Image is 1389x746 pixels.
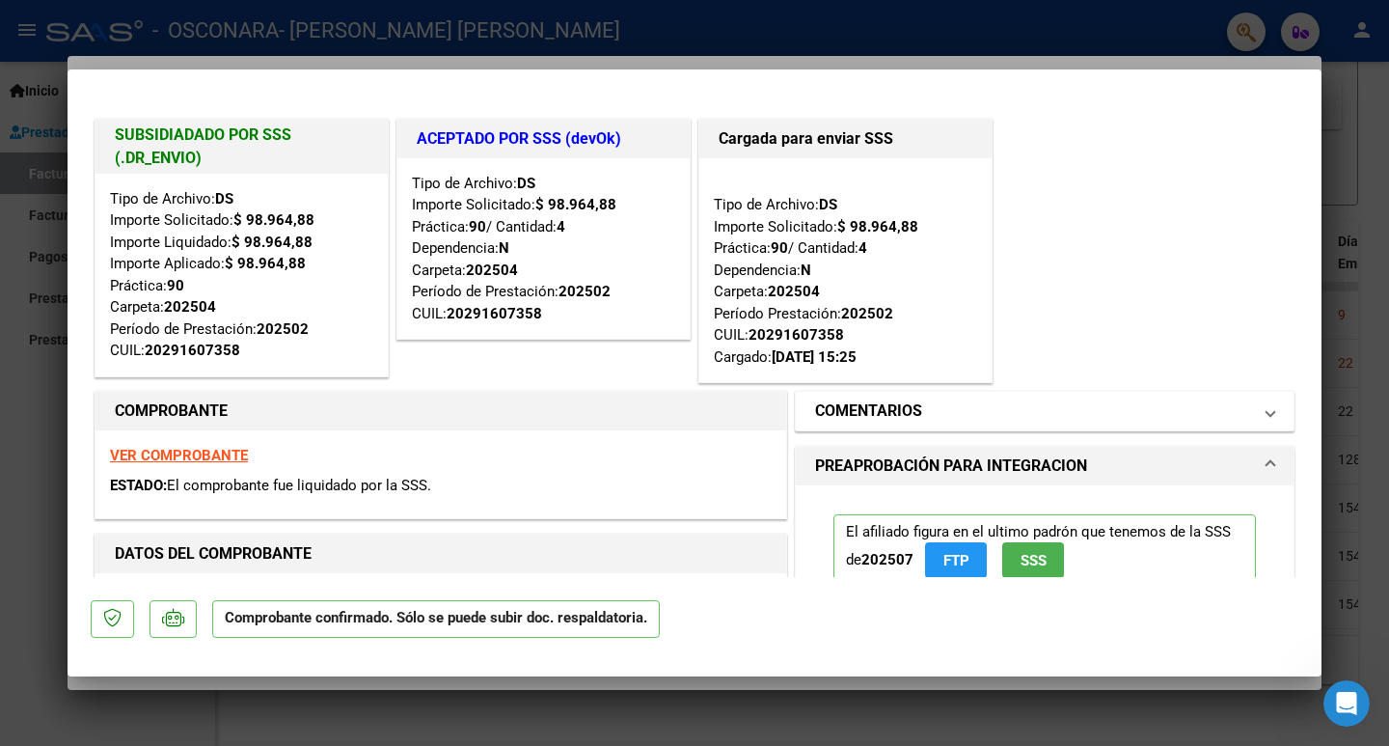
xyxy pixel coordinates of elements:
[558,283,611,300] strong: 202502
[115,401,228,420] strong: COMPROBANTE
[801,262,811,279] strong: N
[212,600,660,638] p: Comprobante confirmado. Sólo se puede subir doc. respaldatoria.
[517,175,535,192] strong: DS
[447,303,542,325] div: 20291607358
[815,400,922,423] h1: COMENTARIOS
[833,514,1256,587] p: El afiliado figura en el ultimo padrón que tenemos de la SSS de
[233,211,314,229] strong: $ 98.964,88
[535,196,616,213] strong: $ 98.964,88
[110,477,167,494] span: ESTADO:
[115,544,312,563] strong: DATOS DEL COMPROBANTE
[1002,542,1064,578] button: SSS
[115,124,368,170] h1: SUBSIDIADADO POR SSS (.DR_ENVIO)
[231,234,313,251] strong: $ 98.964,88
[225,255,306,272] strong: $ 98.964,88
[469,218,486,235] strong: 90
[257,320,309,338] strong: 202502
[167,477,431,494] span: El comprobante fue liquidado por la SSS.
[412,173,675,325] div: Tipo de Archivo: Importe Solicitado: Práctica: / Cantidad: Dependencia: Carpeta: Período de Prest...
[215,190,233,207] strong: DS
[841,305,893,322] strong: 202502
[749,324,844,346] div: 20291607358
[714,173,977,369] div: Tipo de Archivo: Importe Solicitado: Práctica: / Cantidad: Dependencia: Carpeta: Período Prestaci...
[719,127,972,151] h1: Cargada para enviar SSS
[1021,552,1047,569] span: SSS
[837,218,918,235] strong: $ 98.964,88
[167,277,184,294] strong: 90
[768,283,820,300] strong: 202504
[110,447,248,464] a: VER COMPROBANTE
[466,262,518,279] strong: 202504
[499,239,509,257] strong: N
[861,551,913,568] strong: 202507
[815,455,1087,478] h1: PREAPROBACIÓN PARA INTEGRACION
[943,552,969,569] span: FTP
[557,218,565,235] strong: 4
[145,340,240,362] div: 20291607358
[1323,680,1370,727] iframe: Intercom live chat
[925,542,987,578] button: FTP
[796,447,1294,485] mat-expansion-panel-header: PREAPROBACIÓN PARA INTEGRACION
[417,127,670,151] h1: ACEPTADO POR SSS (devOk)
[819,196,837,213] strong: DS
[771,239,788,257] strong: 90
[164,298,216,316] strong: 202504
[796,392,1294,430] mat-expansion-panel-header: COMENTARIOS
[110,188,373,362] div: Tipo de Archivo: Importe Solicitado: Importe Liquidado: Importe Aplicado: Práctica: Carpeta: Perí...
[858,239,867,257] strong: 4
[772,348,857,366] strong: [DATE] 15:25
